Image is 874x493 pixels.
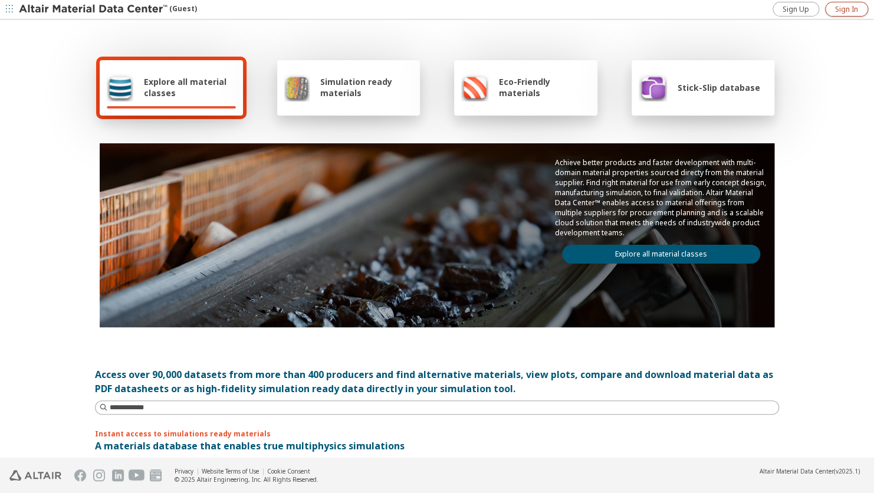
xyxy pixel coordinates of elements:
[19,4,197,15] div: (Guest)
[175,467,193,475] a: Privacy
[639,73,667,101] img: Stick-Slip database
[825,2,868,17] a: Sign In
[175,475,318,484] div: © 2025 Altair Engineering, Inc. All Rights Reserved.
[107,73,133,101] img: Explore all material classes
[284,73,310,101] img: Simulation ready materials
[783,5,809,14] span: Sign Up
[202,467,259,475] a: Website Terms of Use
[760,467,860,475] div: (v2025.1)
[19,4,169,15] img: Altair Material Data Center
[562,245,760,264] a: Explore all material classes
[320,76,413,98] span: Simulation ready materials
[499,76,590,98] span: Eco-Friendly materials
[9,470,61,481] img: Altair Engineering
[95,367,779,396] div: Access over 90,000 datasets from more than 400 producers and find alternative materials, view plo...
[760,467,834,475] span: Altair Material Data Center
[461,73,488,101] img: Eco-Friendly materials
[835,5,858,14] span: Sign In
[773,2,819,17] a: Sign Up
[144,76,236,98] span: Explore all material classes
[678,82,760,93] span: Stick-Slip database
[95,429,779,439] p: Instant access to simulations ready materials
[267,467,310,475] a: Cookie Consent
[555,157,767,238] p: Achieve better products and faster development with multi-domain material properties sourced dire...
[95,439,779,453] p: A materials database that enables true multiphysics simulations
